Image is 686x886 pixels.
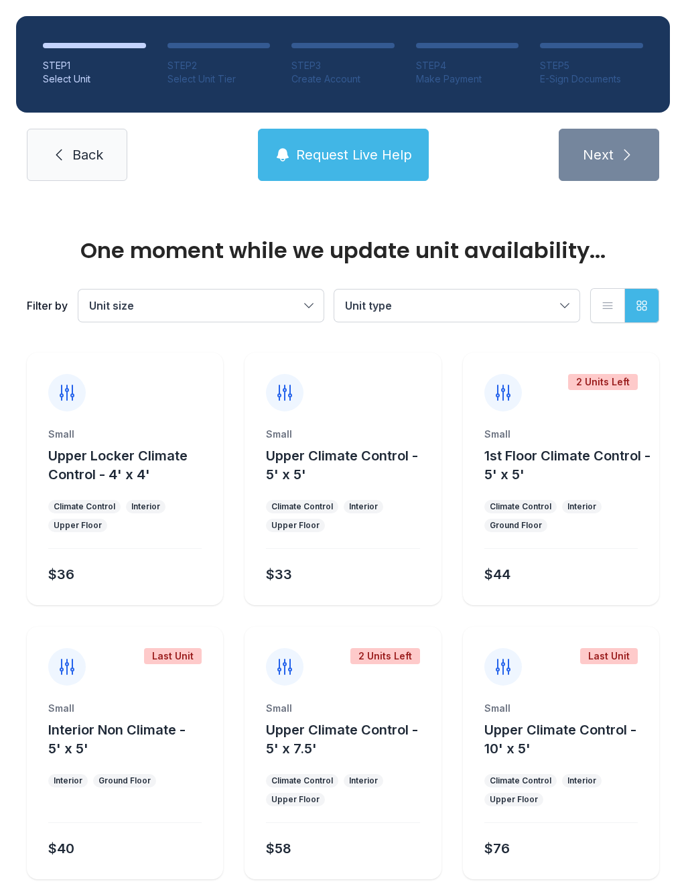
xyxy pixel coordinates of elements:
[349,775,378,786] div: Interior
[271,775,333,786] div: Climate Control
[540,59,643,72] div: STEP 5
[78,290,324,322] button: Unit size
[48,448,188,483] span: Upper Locker Climate Control - 4' x 4'
[43,72,146,86] div: Select Unit
[48,565,74,584] div: $36
[48,722,186,757] span: Interior Non Climate - 5' x 5'
[89,299,134,312] span: Unit size
[484,448,650,483] span: 1st Floor Climate Control - 5' x 5'
[54,520,102,531] div: Upper Floor
[27,240,659,261] div: One moment while we update unit availability...
[271,520,320,531] div: Upper Floor
[271,794,320,805] div: Upper Floor
[291,59,395,72] div: STEP 3
[48,446,218,484] button: Upper Locker Climate Control - 4' x 4'
[484,839,510,858] div: $76
[490,794,538,805] div: Upper Floor
[540,72,643,86] div: E-Sign Documents
[490,520,542,531] div: Ground Floor
[167,59,271,72] div: STEP 2
[345,299,392,312] span: Unit type
[266,448,418,483] span: Upper Climate Control - 5' x 5'
[416,59,519,72] div: STEP 4
[48,428,202,441] div: Small
[266,720,435,758] button: Upper Climate Control - 5' x 7.5'
[484,446,654,484] button: 1st Floor Climate Control - 5' x 5'
[568,374,638,390] div: 2 Units Left
[72,145,103,164] span: Back
[54,501,115,512] div: Climate Control
[484,722,636,757] span: Upper Climate Control - 10' x 5'
[266,722,418,757] span: Upper Climate Control - 5' x 7.5'
[266,446,435,484] button: Upper Climate Control - 5' x 5'
[131,501,160,512] div: Interior
[296,145,412,164] span: Request Live Help
[334,290,579,322] button: Unit type
[266,839,291,858] div: $58
[27,298,68,314] div: Filter by
[490,501,551,512] div: Climate Control
[484,702,638,715] div: Small
[48,702,202,715] div: Small
[484,428,638,441] div: Small
[48,839,74,858] div: $40
[350,648,420,664] div: 2 Units Left
[484,720,654,758] button: Upper Climate Control - 10' x 5'
[266,702,419,715] div: Small
[144,648,202,664] div: Last Unit
[48,720,218,758] button: Interior Non Climate - 5' x 5'
[266,428,419,441] div: Small
[43,59,146,72] div: STEP 1
[271,501,333,512] div: Climate Control
[98,775,151,786] div: Ground Floor
[266,565,292,584] div: $33
[484,565,510,584] div: $44
[54,775,82,786] div: Interior
[490,775,551,786] div: Climate Control
[416,72,519,86] div: Make Payment
[349,501,378,512] div: Interior
[291,72,395,86] div: Create Account
[583,145,614,164] span: Next
[167,72,271,86] div: Select Unit Tier
[567,501,596,512] div: Interior
[567,775,596,786] div: Interior
[580,648,638,664] div: Last Unit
